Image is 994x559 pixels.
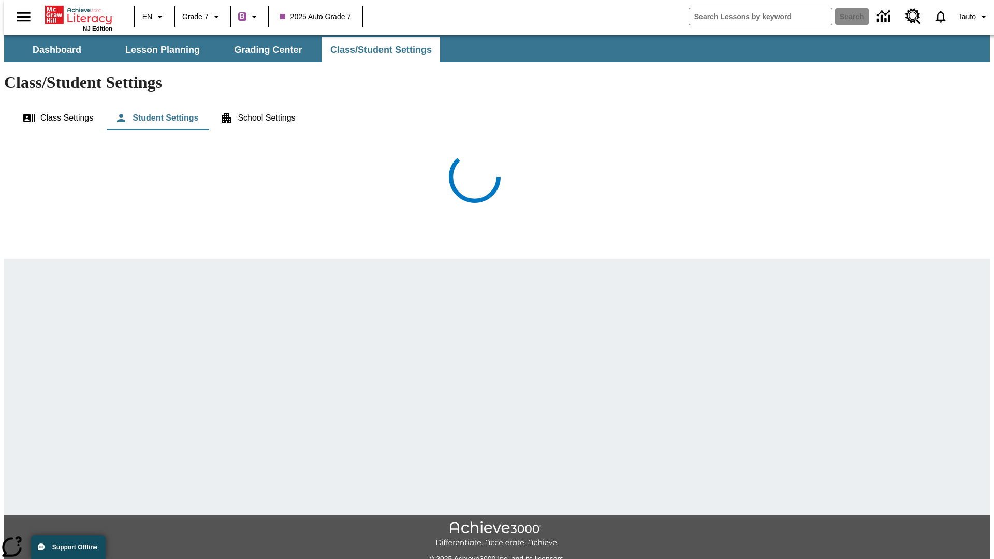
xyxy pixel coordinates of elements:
span: Grading Center [234,44,302,56]
button: Student Settings [107,106,207,130]
button: Grade: Grade 7, Select a grade [178,7,227,26]
button: Dashboard [5,37,109,62]
button: Grading Center [216,37,320,62]
div: Class/Student Settings [14,106,980,130]
span: Lesson Planning [125,44,200,56]
button: Lesson Planning [111,37,214,62]
span: EN [142,11,152,22]
button: Class/Student Settings [322,37,440,62]
button: Class Settings [14,106,101,130]
button: School Settings [212,106,303,130]
div: Home [45,4,112,32]
span: Support Offline [52,543,97,551]
button: Language: EN, Select a language [138,7,171,26]
a: Notifications [927,3,954,30]
span: Grade 7 [182,11,209,22]
a: Resource Center, Will open in new tab [899,3,927,31]
a: Home [45,5,112,25]
span: Class/Student Settings [330,44,432,56]
img: Achieve3000 Differentiate Accelerate Achieve [435,521,559,548]
button: Profile/Settings [954,7,994,26]
button: Boost Class color is purple. Change class color [234,7,265,26]
a: Data Center [871,3,899,31]
span: Tauto [958,11,976,22]
h1: Class/Student Settings [4,73,990,92]
span: B [240,10,245,23]
button: Open side menu [8,2,39,32]
span: NJ Edition [83,25,112,32]
button: Support Offline [31,535,106,559]
span: 2025 Auto Grade 7 [280,11,352,22]
div: SubNavbar [4,37,441,62]
span: Dashboard [33,44,81,56]
div: SubNavbar [4,35,990,62]
input: search field [689,8,832,25]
